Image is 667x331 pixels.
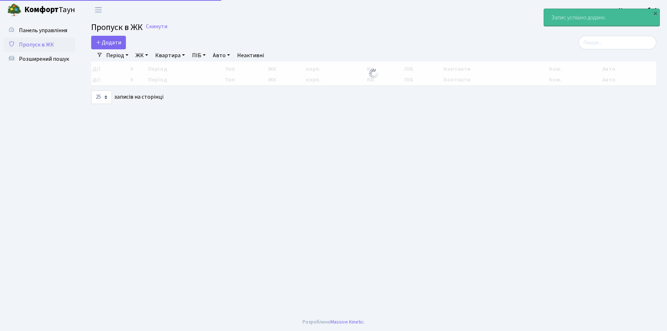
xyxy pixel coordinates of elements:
[368,68,379,79] img: Обробка...
[19,41,54,49] span: Пропуск в ЖК
[19,26,67,34] span: Панель управління
[89,4,107,16] button: Переключити навігацію
[7,3,21,17] img: logo.png
[189,49,209,61] a: ПІБ
[210,49,233,61] a: Авто
[91,90,163,104] label: записів на сторінці
[619,6,658,14] a: Консьєрж б. 4.
[91,36,126,49] a: Додати
[24,4,75,16] span: Таун
[303,318,365,326] div: Розроблено .
[579,36,656,49] input: Пошук...
[4,23,75,38] a: Панель управління
[96,39,121,46] span: Додати
[4,52,75,66] a: Розширений пошук
[234,49,267,61] a: Неактивні
[152,49,188,61] a: Квартира
[91,21,143,34] span: Пропуск в ЖК
[544,9,659,26] div: Запис успішно додано.
[330,318,364,326] a: Massive Kinetic
[103,49,131,61] a: Період
[19,55,69,63] span: Розширений пошук
[24,4,59,15] b: Комфорт
[4,38,75,52] a: Пропуск в ЖК
[146,23,167,30] a: Скинути
[133,49,151,61] a: ЖК
[652,10,659,17] div: ×
[91,90,112,104] select: записів на сторінці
